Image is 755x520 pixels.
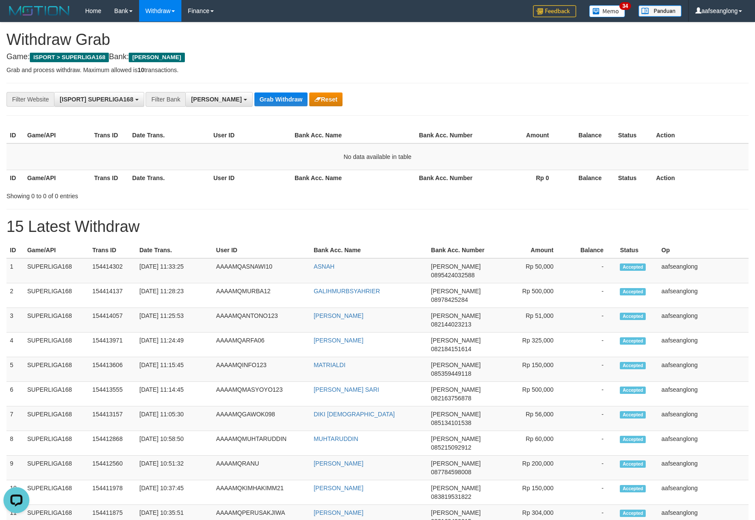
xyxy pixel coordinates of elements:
[129,170,210,186] th: Date Trans.
[620,460,646,468] span: Accepted
[6,31,749,48] h1: Withdraw Grab
[89,431,136,456] td: 154412868
[146,92,185,107] div: Filter Bank
[91,127,129,143] th: Trans ID
[254,92,308,106] button: Grab Withdraw
[567,456,617,480] td: -
[620,510,646,517] span: Accepted
[492,308,567,333] td: Rp 51,000
[129,53,184,62] span: [PERSON_NAME]
[6,143,749,170] td: No data available in table
[431,469,471,476] span: Copy 087784598008 to clipboard
[658,480,749,505] td: aafseanglong
[314,361,346,368] a: MATRIALDI
[6,258,24,283] td: 1
[431,419,471,426] span: Copy 085134101538 to clipboard
[658,456,749,480] td: aafseanglong
[6,170,24,186] th: ID
[291,127,416,143] th: Bank Acc. Name
[213,283,310,308] td: AAAAMQMURBA12
[6,357,24,382] td: 5
[314,509,363,516] a: [PERSON_NAME]
[620,387,646,394] span: Accepted
[213,456,310,480] td: AAAAMQRANU
[210,170,291,186] th: User ID
[24,333,89,357] td: SUPERLIGA168
[24,382,89,406] td: SUPERLIGA168
[89,357,136,382] td: 154413606
[136,431,213,456] td: [DATE] 10:58:50
[620,485,646,492] span: Accepted
[431,288,481,295] span: [PERSON_NAME]
[6,308,24,333] td: 3
[431,361,481,368] span: [PERSON_NAME]
[620,313,646,320] span: Accepted
[620,337,646,345] span: Accepted
[213,357,310,382] td: AAAAMQINFO123
[6,456,24,480] td: 9
[431,485,481,491] span: [PERSON_NAME]
[6,4,72,17] img: MOTION_logo.png
[24,258,89,283] td: SUPERLIGA168
[24,480,89,505] td: SUPERLIGA168
[620,411,646,419] span: Accepted
[24,283,89,308] td: SUPERLIGA168
[492,382,567,406] td: Rp 500,000
[314,435,358,442] a: MUHTARUDDIN
[54,92,144,107] button: [ISPORT] SUPERLIGA168
[431,460,481,467] span: [PERSON_NAME]
[6,242,24,258] th: ID
[562,170,615,186] th: Balance
[89,258,136,283] td: 154414302
[6,382,24,406] td: 6
[589,5,625,17] img: Button%20Memo.svg
[3,3,29,29] button: Open LiveChat chat widget
[213,382,310,406] td: AAAAMQMASYOYO123
[567,283,617,308] td: -
[24,127,91,143] th: Game/API
[185,92,252,107] button: [PERSON_NAME]
[89,382,136,406] td: 154413555
[314,460,363,467] a: [PERSON_NAME]
[567,333,617,357] td: -
[567,242,617,258] th: Balance
[492,456,567,480] td: Rp 200,000
[6,218,749,235] h1: 15 Latest Withdraw
[89,242,136,258] th: Trans ID
[567,431,617,456] td: -
[136,406,213,431] td: [DATE] 11:05:30
[533,5,576,17] img: Feedback.jpg
[314,411,395,418] a: DIKI [DEMOGRAPHIC_DATA]
[137,67,144,73] strong: 10
[431,370,471,377] span: Copy 085359449118 to clipboard
[60,96,133,103] span: [ISPORT] SUPERLIGA168
[291,170,416,186] th: Bank Acc. Name
[492,431,567,456] td: Rp 60,000
[213,258,310,283] td: AAAAMQASNAWI10
[431,346,471,352] span: Copy 082184151614 to clipboard
[6,406,24,431] td: 7
[492,357,567,382] td: Rp 150,000
[136,242,213,258] th: Date Trans.
[136,456,213,480] td: [DATE] 10:51:32
[136,333,213,357] td: [DATE] 11:24:49
[136,357,213,382] td: [DATE] 11:15:45
[658,283,749,308] td: aafseanglong
[492,333,567,357] td: Rp 325,000
[6,53,749,61] h4: Game: Bank:
[431,321,471,328] span: Copy 082144023213 to clipboard
[431,312,481,319] span: [PERSON_NAME]
[567,258,617,283] td: -
[658,431,749,456] td: aafseanglong
[619,2,631,10] span: 34
[428,242,492,258] th: Bank Acc. Number
[431,296,468,303] span: Copy 08978425284 to clipboard
[213,333,310,357] td: AAAAMQARFA06
[492,242,567,258] th: Amount
[213,431,310,456] td: AAAAMQMUHTARUDDIN
[562,127,615,143] th: Balance
[658,308,749,333] td: aafseanglong
[658,406,749,431] td: aafseanglong
[136,382,213,406] td: [DATE] 11:14:45
[658,333,749,357] td: aafseanglong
